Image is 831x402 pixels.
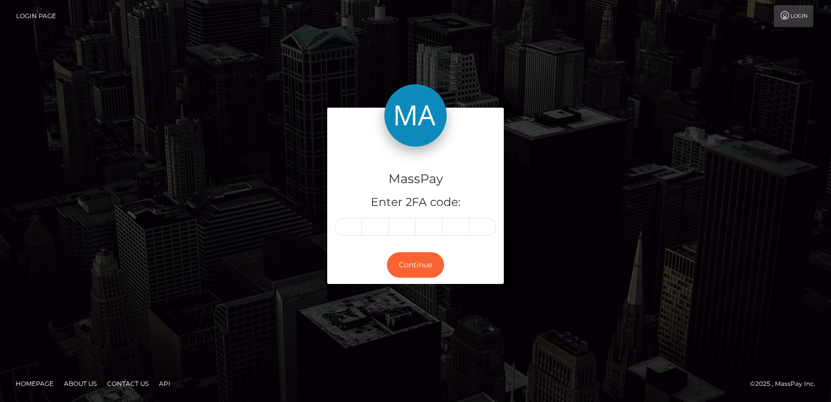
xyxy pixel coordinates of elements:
h4: MassPay [335,170,496,188]
button: Continue [387,252,444,278]
img: MassPay [384,84,447,147]
a: Login [774,5,813,27]
a: Login Page [16,5,56,27]
h5: Enter 2FA code: [335,194,496,211]
a: API [155,375,175,392]
div: © 2025 , MassPay Inc. [750,378,823,390]
a: About Us [60,375,101,392]
a: Contact Us [103,375,153,392]
a: Homepage [11,375,58,392]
